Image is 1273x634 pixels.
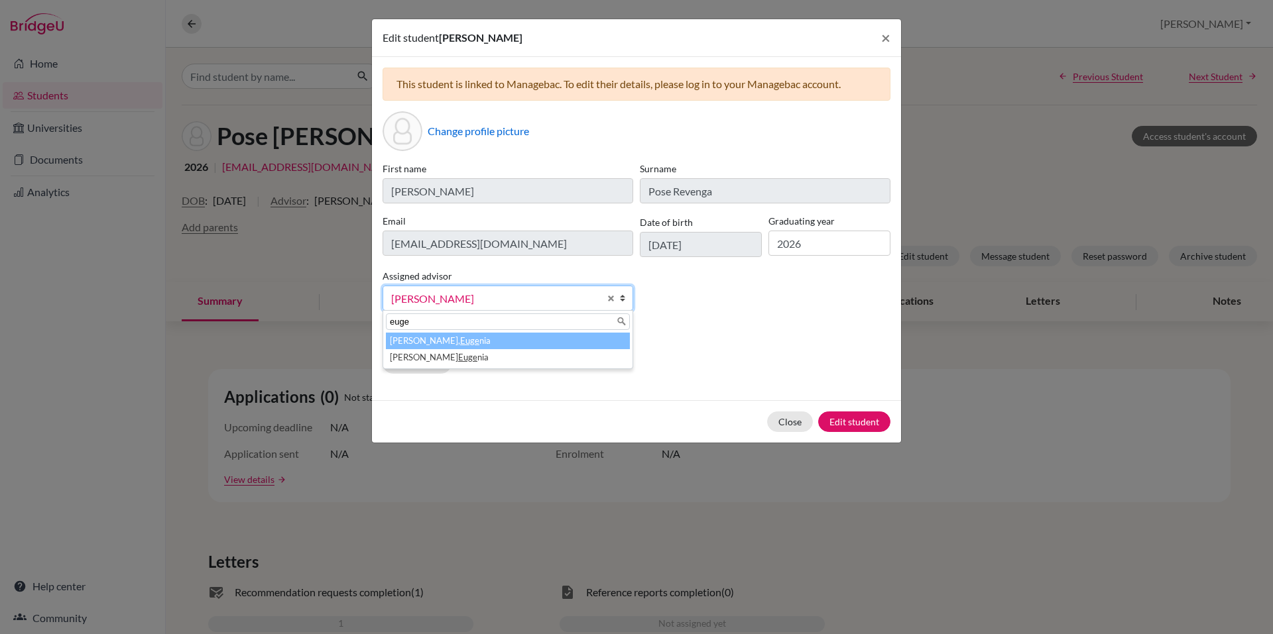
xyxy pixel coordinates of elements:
span: [PERSON_NAME] [391,290,599,307]
em: Euge [460,335,479,346]
label: Graduating year [768,214,890,228]
span: × [881,28,890,47]
button: Edit student [818,411,890,432]
label: Email [383,214,633,228]
li: [PERSON_NAME] nia [386,349,630,366]
label: Assigned advisor [383,269,452,283]
label: First name [383,162,633,176]
button: Close [767,411,813,432]
div: Profile picture [383,111,422,151]
div: This student is linked to Managebac. To edit their details, please log in to your Managebac account. [383,68,890,101]
li: [PERSON_NAME], nia [386,333,630,349]
label: Date of birth [640,215,693,229]
em: Euge [458,352,477,362]
button: Close [871,19,901,56]
input: dd/mm/yyyy [640,232,762,257]
label: Surname [640,162,890,176]
span: Edit student [383,31,439,44]
p: Parents [383,332,890,348]
span: [PERSON_NAME] [439,31,522,44]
